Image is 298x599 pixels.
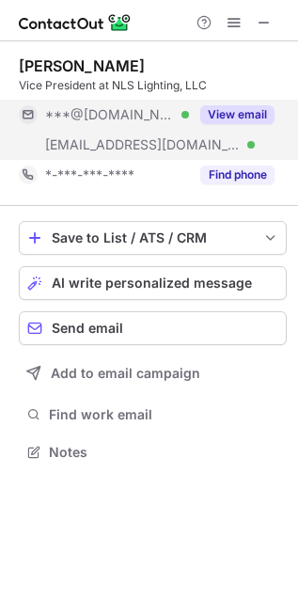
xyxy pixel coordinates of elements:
[45,106,175,123] span: ***@[DOMAIN_NAME]
[52,321,123,336] span: Send email
[19,77,287,94] div: Vice President at NLS Lighting, LLC
[19,356,287,390] button: Add to email campaign
[200,166,274,184] button: Reveal Button
[19,402,287,428] button: Find work email
[200,105,274,124] button: Reveal Button
[19,311,287,345] button: Send email
[52,230,254,245] div: Save to List / ATS / CRM
[19,439,287,465] button: Notes
[19,221,287,255] button: save-profile-one-click
[52,276,252,291] span: AI write personalized message
[51,366,200,381] span: Add to email campaign
[49,444,279,461] span: Notes
[19,11,132,34] img: ContactOut v5.3.10
[49,406,279,423] span: Find work email
[19,56,145,75] div: [PERSON_NAME]
[45,136,241,153] span: [EMAIL_ADDRESS][DOMAIN_NAME]
[19,266,287,300] button: AI write personalized message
